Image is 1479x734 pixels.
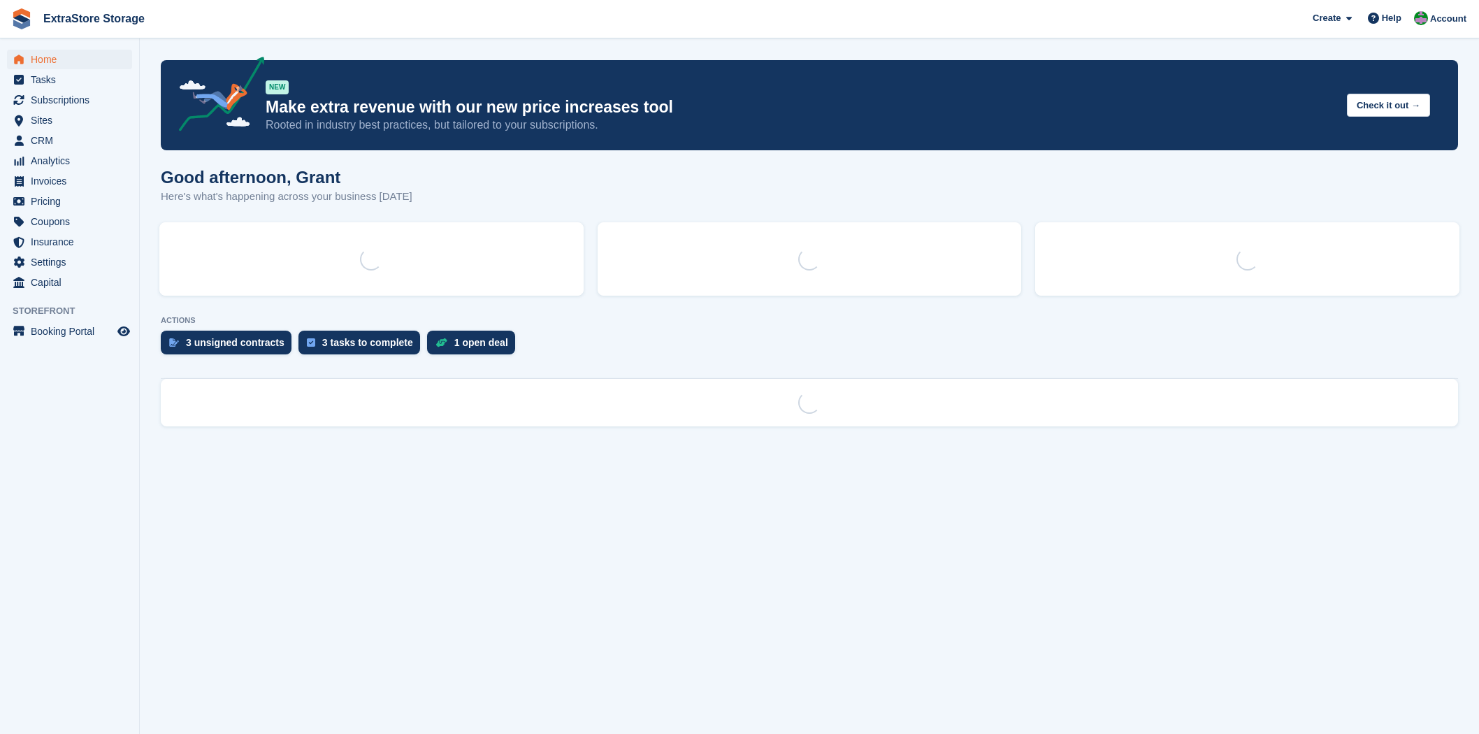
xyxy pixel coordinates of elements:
[7,212,132,231] a: menu
[7,171,132,191] a: menu
[7,50,132,69] a: menu
[1313,11,1341,25] span: Create
[7,90,132,110] a: menu
[38,7,150,30] a: ExtraStore Storage
[7,151,132,171] a: menu
[31,50,115,69] span: Home
[31,110,115,130] span: Sites
[7,322,132,341] a: menu
[169,338,179,347] img: contract_signature_icon-13c848040528278c33f63329250d36e43548de30e8caae1d1a13099fd9432cc5.svg
[161,316,1458,325] p: ACTIONS
[298,331,427,361] a: 3 tasks to complete
[266,97,1336,117] p: Make extra revenue with our new price increases tool
[31,171,115,191] span: Invoices
[454,337,508,348] div: 1 open deal
[31,70,115,89] span: Tasks
[7,110,132,130] a: menu
[7,252,132,272] a: menu
[7,70,132,89] a: menu
[186,337,284,348] div: 3 unsigned contracts
[266,117,1336,133] p: Rooted in industry best practices, but tailored to your subscriptions.
[31,192,115,211] span: Pricing
[322,337,413,348] div: 3 tasks to complete
[307,338,315,347] img: task-75834270c22a3079a89374b754ae025e5fb1db73e45f91037f5363f120a921f8.svg
[31,131,115,150] span: CRM
[31,273,115,292] span: Capital
[1382,11,1401,25] span: Help
[31,322,115,341] span: Booking Portal
[427,331,522,361] a: 1 open deal
[266,80,289,94] div: NEW
[31,90,115,110] span: Subscriptions
[13,304,139,318] span: Storefront
[31,212,115,231] span: Coupons
[7,192,132,211] a: menu
[167,57,265,136] img: price-adjustments-announcement-icon-8257ccfd72463d97f412b2fc003d46551f7dbcb40ab6d574587a9cd5c0d94...
[7,131,132,150] a: menu
[1414,11,1428,25] img: Grant Daniel
[115,323,132,340] a: Preview store
[7,232,132,252] a: menu
[161,331,298,361] a: 3 unsigned contracts
[1430,12,1466,26] span: Account
[31,151,115,171] span: Analytics
[31,232,115,252] span: Insurance
[7,273,132,292] a: menu
[11,8,32,29] img: stora-icon-8386f47178a22dfd0bd8f6a31ec36ba5ce8667c1dd55bd0f319d3a0aa187defe.svg
[161,189,412,205] p: Here's what's happening across your business [DATE]
[1347,94,1430,117] button: Check it out →
[435,338,447,347] img: deal-1b604bf984904fb50ccaf53a9ad4b4a5d6e5aea283cecdc64d6e3604feb123c2.svg
[161,168,412,187] h1: Good afternoon, Grant
[31,252,115,272] span: Settings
